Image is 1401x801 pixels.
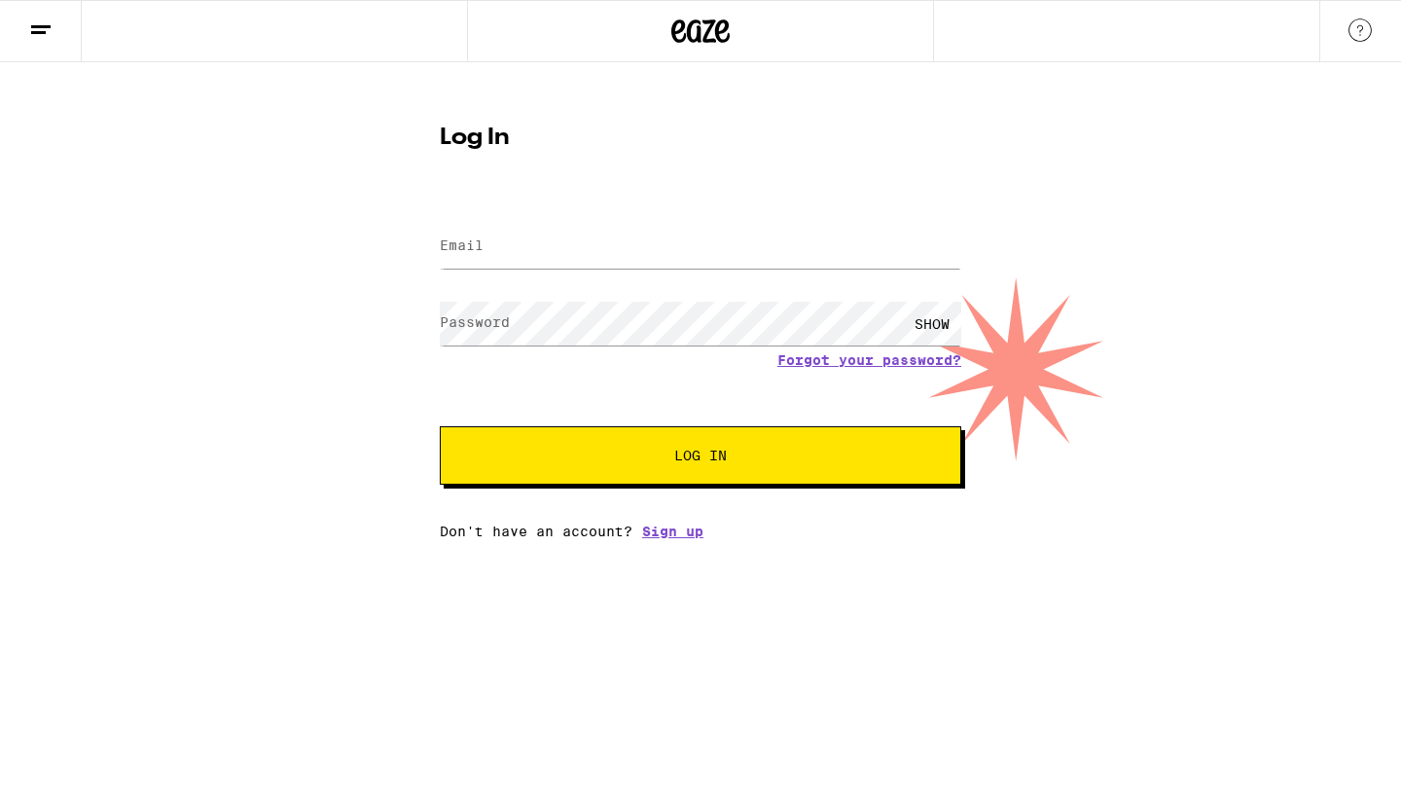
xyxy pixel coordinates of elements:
[642,524,703,539] a: Sign up
[674,449,727,462] span: Log In
[903,302,961,346] div: SHOW
[440,426,961,485] button: Log In
[440,314,510,330] label: Password
[440,237,484,253] label: Email
[440,524,961,539] div: Don't have an account?
[777,352,961,368] a: Forgot your password?
[440,127,961,150] h1: Log In
[440,225,961,269] input: Email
